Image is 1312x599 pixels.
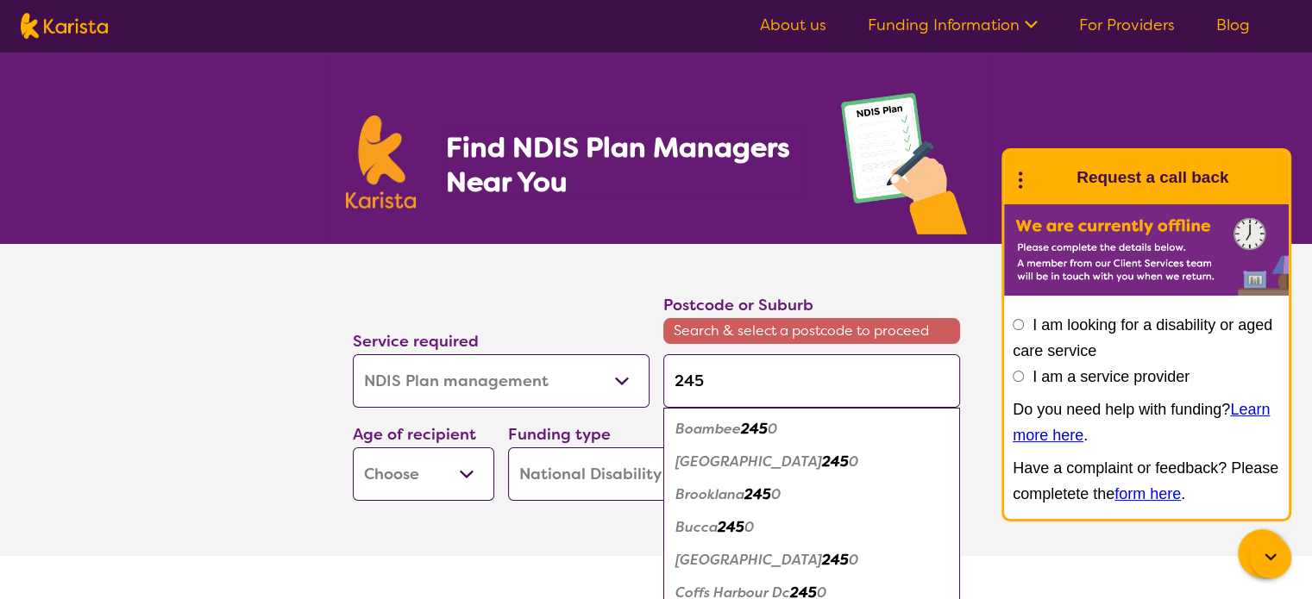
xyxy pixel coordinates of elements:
label: Age of recipient [353,424,476,445]
em: 0 [771,485,781,503]
div: Bucca 2450 [672,511,951,544]
div: Coffs Harbour 2450 [672,544,951,577]
em: 245 [718,518,744,536]
span: Search & select a postcode to proceed [663,318,960,344]
em: 0 [849,452,858,471]
a: For Providers [1079,15,1175,35]
em: [GEOGRAPHIC_DATA] [675,452,822,471]
a: About us [760,15,826,35]
a: Funding Information [868,15,1038,35]
input: Type [663,354,960,408]
img: Karista offline chat form to request call back [1004,204,1289,296]
h1: Find NDIS Plan Managers Near You [445,130,806,199]
button: Channel Menu [1238,529,1286,577]
h1: Request a call back [1077,165,1228,190]
img: Karista [1032,160,1066,195]
a: Blog [1216,15,1250,35]
div: Brooklana 2450 [672,478,951,511]
p: Have a complaint or feedback? Please completete the . [1013,455,1280,507]
em: Brooklana [675,485,744,503]
em: 245 [822,551,849,569]
label: I am a service provider [1033,368,1190,385]
a: form here [1114,485,1181,502]
div: Boambee 2450 [672,413,951,446]
em: 0 [768,420,777,438]
em: Boambee [675,420,741,438]
em: 245 [741,420,768,438]
em: 245 [822,452,849,471]
em: Bucca [675,518,718,536]
em: 0 [849,551,858,569]
p: Do you need help with funding? . [1013,396,1280,448]
label: Postcode or Suburb [663,295,813,315]
label: I am looking for a disability or aged care service [1013,316,1272,359]
img: Karista logo [346,115,417,209]
em: [GEOGRAPHIC_DATA] [675,551,822,569]
div: Bonville 2450 [672,446,951,478]
em: 0 [744,518,754,536]
label: Funding type [508,424,611,445]
img: plan-management [841,93,967,244]
img: Karista logo [21,13,108,39]
em: 245 [744,485,771,503]
label: Service required [353,331,479,352]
